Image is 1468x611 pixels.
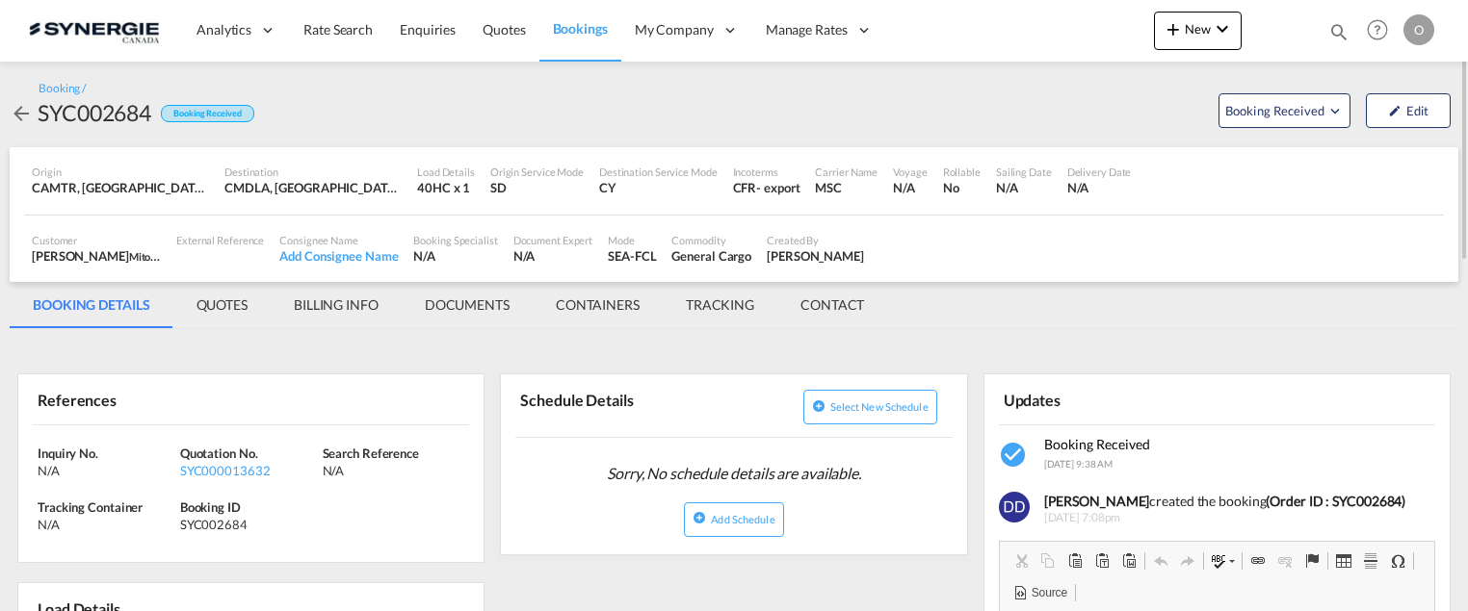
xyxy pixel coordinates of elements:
div: N/A [996,179,1052,196]
span: Analytics [197,20,251,39]
div: CY [599,179,718,196]
div: Sailing Date [996,165,1052,179]
img: 1f56c880d42311ef80fc7dca854c8e59.png [29,9,159,52]
div: N/A [38,516,175,533]
div: icon-magnify [1328,21,1350,50]
img: 0FyYMAAAABklEQVQDANZMU4i+KPwKAAAAAElFTkSuQmCC [999,492,1030,522]
div: CAMTR, Montreal, QC, Canada, North America, Americas [32,179,209,196]
a: Insert Horizontal Line [1357,548,1384,573]
button: Open demo menu [1219,93,1350,128]
div: Customer [32,233,161,247]
span: Booking ID [180,499,241,515]
a: Unlink [1271,548,1298,573]
button: icon-plus-circleSelect new schedule [803,390,937,424]
span: Help [1361,13,1394,46]
div: [PERSON_NAME] [32,247,161,265]
div: SYC002684 [180,516,318,533]
a: Insert Special Character [1384,548,1411,573]
span: My Company [635,20,714,39]
div: Rollable [943,165,981,179]
div: Help [1361,13,1403,48]
b: (Order ID : SYC002684) [1266,493,1405,509]
div: CFR [733,179,757,196]
md-tab-item: BILLING INFO [271,282,402,328]
md-pagination-wrapper: Use the left and right arrow keys to navigate between tabs [10,282,887,328]
md-icon: icon-plus 400-fg [1162,17,1185,40]
span: Mito Sushi [129,248,177,264]
div: Load Details [417,165,475,179]
div: Incoterms [733,165,800,179]
a: Link (Ctrl+K) [1245,548,1271,573]
a: Redo (Ctrl+Y) [1174,548,1201,573]
md-tab-item: CONTACT [777,282,887,328]
div: SEA-FCL [608,247,656,265]
div: N/A [323,462,460,479]
div: O [1403,14,1434,45]
div: N/A [513,247,593,265]
div: Carrier Name [815,165,878,179]
div: Delivery Date [1067,165,1132,179]
a: Paste from Word [1115,548,1142,573]
md-tab-item: BOOKING DETAILS [10,282,173,328]
a: Copy (Ctrl+C) [1035,548,1062,573]
a: Undo (Ctrl+Z) [1147,548,1174,573]
div: Booking / [39,81,86,97]
span: Search Reference [323,446,419,461]
span: Quotation No. [180,446,258,461]
div: Created By [767,233,864,247]
md-icon: icon-plus-circle [812,399,826,413]
button: icon-plus-circleAdd Schedule [684,502,783,537]
a: Paste as plain text (Ctrl+Shift+V) [1088,548,1115,573]
span: Manage Rates [766,20,848,39]
md-icon: icon-arrow-left [10,102,33,125]
span: Booking Received [1044,436,1150,452]
span: Bookings [553,20,608,37]
a: Table [1330,548,1357,573]
div: MSC [815,179,878,196]
span: [DATE] 7:08pm [1044,510,1426,526]
div: SYC000013632 [180,462,318,479]
div: Origin [32,165,209,179]
div: icon-arrow-left [10,97,38,128]
body: Editor, editor2 [19,19,415,39]
md-icon: icon-plus-circle [693,511,706,524]
div: 40HC x 1 [417,179,475,196]
div: References [33,382,248,416]
button: icon-plus 400-fgNewicon-chevron-down [1154,12,1242,50]
span: Booking Received [1225,101,1326,120]
span: New [1162,21,1234,37]
md-icon: icon-magnify [1328,21,1350,42]
div: SD [490,179,584,196]
span: Tracking Container [38,499,143,515]
div: created the booking [1044,492,1426,511]
div: SYC002684 [38,97,151,128]
div: Booking Received [161,105,253,123]
a: Source [1008,580,1073,605]
div: Destination Service Mode [599,165,718,179]
div: CMDLA, Douala, Cameroon, Central Africa, Africa [224,179,402,196]
span: [DATE] 9:38 AM [1044,458,1114,470]
a: Spell Check As You Type [1206,548,1240,573]
div: External Reference [176,233,264,247]
a: Anchor [1298,548,1325,573]
md-tab-item: DOCUMENTS [402,282,533,328]
div: Schedule Details [515,382,730,429]
md-icon: icon-pencil [1388,104,1402,117]
span: Quotes [483,21,525,38]
div: Document Expert [513,233,593,247]
md-tab-item: CONTAINERS [533,282,663,328]
div: Voyage [893,165,927,179]
div: N/A [413,247,497,265]
div: No [943,179,981,196]
div: Origin Service Mode [490,165,584,179]
div: Commodity [671,233,751,247]
a: Paste (Ctrl+V) [1062,548,1088,573]
span: Sorry, No schedule details are available. [599,455,869,492]
div: Daniel Dico [767,247,864,265]
b: [PERSON_NAME] [1044,493,1150,509]
a: Cut (Ctrl+X) [1008,548,1035,573]
div: N/A [893,179,927,196]
span: Select new schedule [830,400,929,413]
md-tab-item: QUOTES [173,282,271,328]
span: Enquiries [400,21,456,38]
